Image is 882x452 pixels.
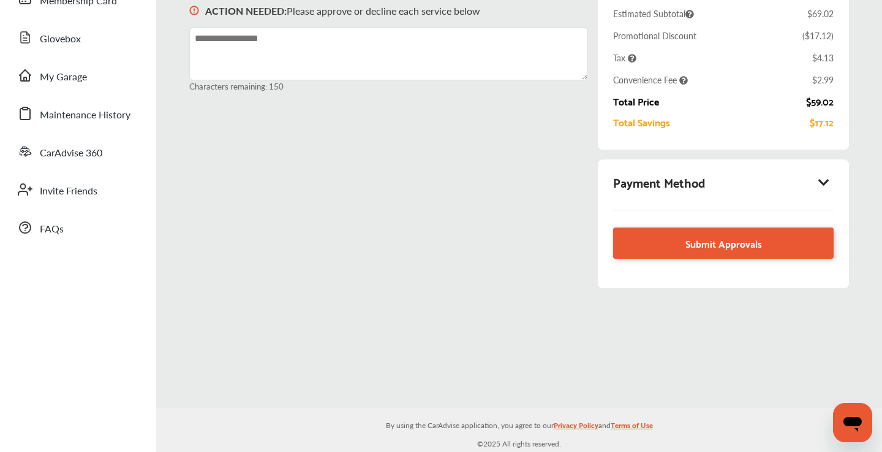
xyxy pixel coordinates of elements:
[11,136,144,167] a: CarAdvise 360
[40,107,130,123] span: Maintenance History
[554,418,598,437] a: Privacy Policy
[40,69,87,85] span: My Garage
[611,418,653,437] a: Terms of Use
[685,235,762,251] span: Submit Approvals
[40,145,102,161] span: CarAdvise 360
[613,117,670,128] div: Total Savings
[11,212,144,243] a: FAQs
[156,418,882,431] p: By using the CarAdvise application, you agree to our and
[40,221,64,237] span: FAQs
[802,29,834,42] div: ( $17.12 )
[156,408,882,452] div: © 2025 All rights reserved.
[806,96,834,107] div: $59.02
[613,172,834,193] div: Payment Method
[189,80,588,92] small: Characters remaining: 150
[11,98,144,129] a: Maintenance History
[40,183,97,199] span: Invite Friends
[613,96,659,107] div: Total Price
[613,52,636,64] span: Tax
[11,174,144,205] a: Invite Friends
[613,7,694,20] span: Estimated Subtotal
[812,52,834,64] div: $4.13
[205,4,480,18] p: Please approve or decline each service below
[613,228,834,259] a: Submit Approvals
[613,29,696,42] div: Promotional Discount
[205,4,287,18] b: ACTION NEEDED :
[807,7,834,20] div: $69.02
[833,403,872,442] iframe: Button to launch messaging window
[11,59,144,91] a: My Garage
[613,74,688,86] span: Convenience Fee
[810,117,834,128] div: $17.12
[40,31,81,47] span: Glovebox
[11,21,144,53] a: Glovebox
[812,74,834,86] div: $2.99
